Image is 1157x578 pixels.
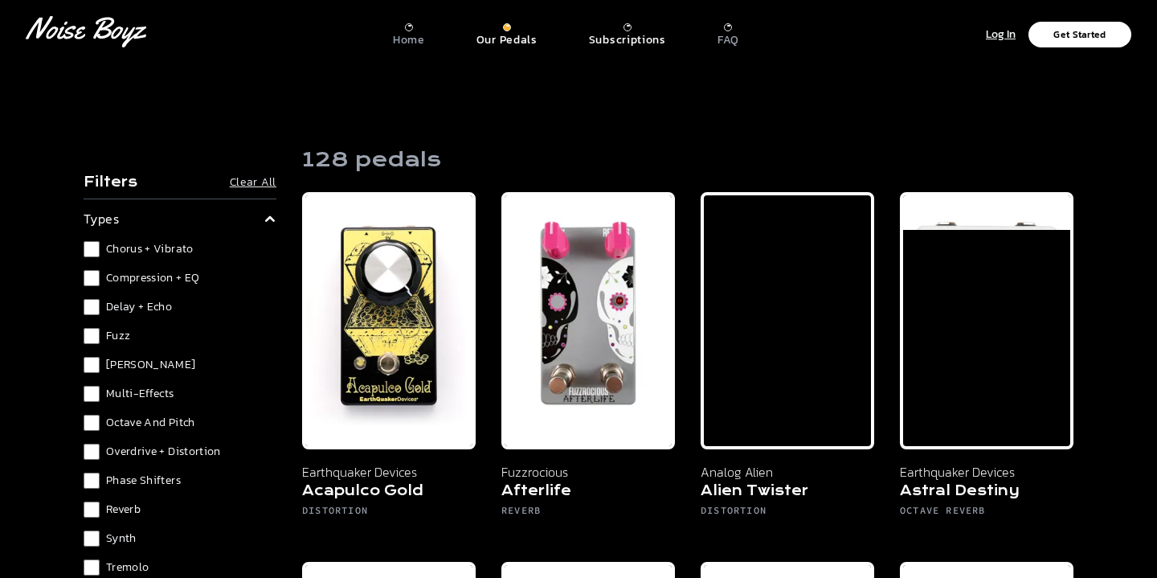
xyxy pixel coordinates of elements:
[84,241,100,257] input: Chorus + Vibrato
[106,502,141,518] span: Reverb
[501,192,675,449] img: Fuzzrocious Afterlife
[302,147,441,173] h1: 128 pedals
[106,386,174,402] span: Multi-Effects
[106,415,195,431] span: Octave and Pitch
[393,17,425,47] a: Home
[701,504,874,523] h6: Distortion
[106,560,149,576] span: Tremolo
[84,299,100,315] input: Delay + Echo
[501,192,675,536] a: Fuzzrocious Afterlife Fuzzrocious Afterlife Reverb
[900,482,1073,504] h5: Astral Destiny
[900,462,1073,482] p: Earthquaker Devices
[718,33,739,47] p: FAQ
[84,473,100,489] input: Phase Shifters
[84,415,100,431] input: Octave and Pitch
[302,462,476,482] p: Earthquaker Devices
[501,462,675,482] p: Fuzzrocious
[1053,30,1106,39] p: Get Started
[84,173,137,192] h4: Filters
[589,33,666,47] p: Subscriptions
[106,270,200,286] span: Compression + EQ
[84,357,100,373] input: [PERSON_NAME]
[302,192,476,449] img: Earthquaker Devices Acapulco Gold
[718,17,739,47] a: FAQ
[302,482,476,504] h5: Acapulco Gold
[106,357,196,373] span: [PERSON_NAME]
[84,209,120,228] p: types
[501,482,675,504] h5: Afterlife
[1028,22,1131,47] button: Get Started
[900,192,1073,449] img: Earthquaker Devices Astral Destiny
[501,504,675,523] h6: Reverb
[701,462,874,482] p: Analog Alien
[106,328,130,344] span: Fuzz
[106,473,181,489] span: Phase Shifters
[230,174,276,191] button: Clear All
[701,192,874,449] img: Analog Alien Alien Twister
[986,26,1016,44] p: Log In
[393,33,425,47] p: Home
[84,531,100,547] input: Synth
[106,531,137,547] span: Synth
[84,328,100,344] input: Fuzz
[84,209,276,228] summary: types
[476,33,538,47] p: Our Pedals
[84,386,100,402] input: Multi-Effects
[701,192,874,536] a: Analog Alien Alien Twister Analog Alien Alien Twister Distortion
[900,504,1073,523] h6: Octave Reverb
[84,502,100,518] input: Reverb
[589,17,666,47] a: Subscriptions
[302,192,476,536] a: Earthquaker Devices Acapulco Gold Earthquaker Devices Acapulco Gold Distortion
[84,560,100,576] input: Tremolo
[302,504,476,523] h6: Distortion
[106,444,221,460] span: Overdrive + Distortion
[84,270,100,286] input: Compression + EQ
[900,192,1073,536] a: Earthquaker Devices Astral Destiny Earthquaker Devices Astral Destiny Octave Reverb
[106,299,172,315] span: Delay + Echo
[701,482,874,504] h5: Alien Twister
[106,241,194,257] span: Chorus + Vibrato
[476,17,538,47] a: Our Pedals
[84,444,100,460] input: Overdrive + Distortion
